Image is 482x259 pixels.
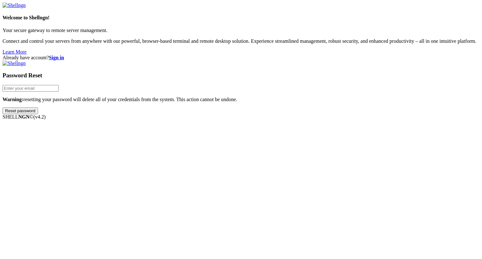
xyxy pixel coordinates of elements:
[34,114,46,120] span: 4.2.0
[3,85,59,92] input: Enter your email
[3,114,46,120] span: SHELL ©
[18,114,30,120] b: NGN
[3,97,23,102] b: Warning:
[3,61,26,66] img: Shellngn
[3,15,479,21] h4: Welcome to Shellngn!
[3,49,27,55] a: Learn More
[3,3,26,8] img: Shellngn
[3,97,479,102] p: resetting your password will delete all of your credentials from the system. This action cannot b...
[3,28,479,33] p: Your secure gateway to remote server management.
[49,55,64,60] a: Sign in
[3,107,38,114] input: Reset password
[3,55,479,61] div: Already have account?
[3,38,479,44] p: Connect and control your servers from anywhere with our powerful, browser-based terminal and remo...
[3,72,479,79] h3: Password Reset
